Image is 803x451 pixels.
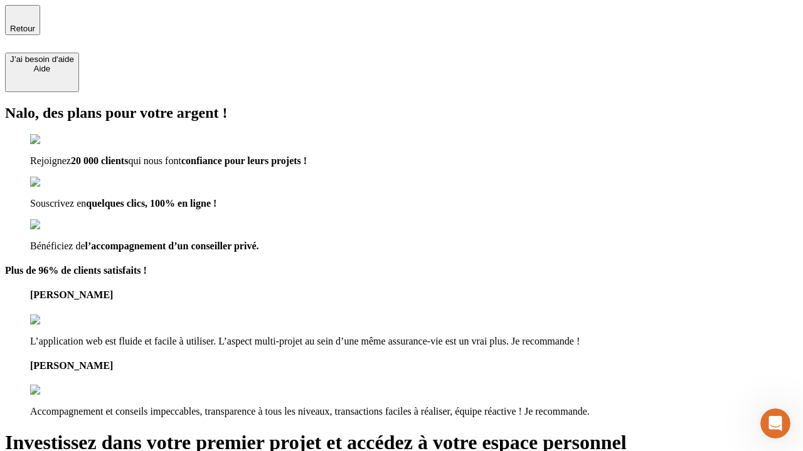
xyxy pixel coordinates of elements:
iframe: Intercom live chat [760,408,790,438]
span: Souscrivez en [30,198,216,209]
h4: Plus de 96% de clients satisfaits ! [5,265,798,276]
span: Bénéficiez de [30,241,259,251]
h2: Nalo, des plans pour votre argent ! [5,105,798,122]
div: J’ai besoin d'aide [10,54,74,64]
img: checkmark [30,219,84,231]
h4: [PERSON_NAME] [30,289,798,301]
img: checkmark [30,177,84,188]
img: checkmark [30,134,84,145]
span: Rejoignez qui nous font [30,155,307,166]
strong: 20 000 clients [71,155,129,166]
strong: confiance pour leurs projets ! [181,155,307,166]
button: Retour [5,5,40,35]
p: L’application web est fluide et facile à utiliser. L’aspect multi-projet au sein d’une même assur... [30,336,798,347]
p: Accompagnement et conseils impeccables, transparence à tous les niveaux, transactions faciles à r... [30,406,798,417]
strong: quelques clics, 100% en ligne ! [86,198,216,209]
img: reviews stars [30,385,92,396]
h4: [PERSON_NAME] [30,360,798,371]
button: J’ai besoin d'aideAide [5,53,79,92]
strong: l’accompagnement d’un conseiller privé. [85,241,259,251]
div: Aide [10,64,74,73]
img: reviews stars [30,314,92,326]
span: Retour [10,24,35,33]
